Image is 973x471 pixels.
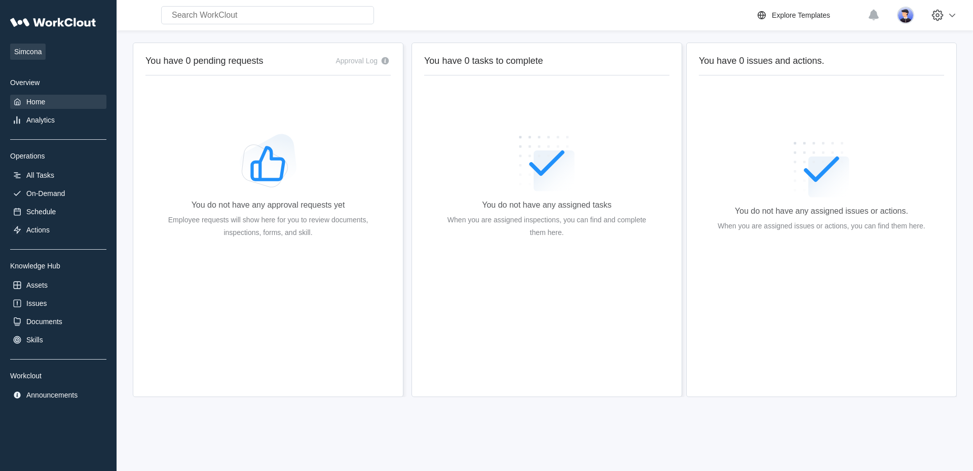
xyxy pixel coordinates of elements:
div: Home [26,98,45,106]
a: Actions [10,223,106,237]
div: Skills [26,336,43,344]
div: Announcements [26,391,78,399]
div: You do not have any assigned tasks [482,201,612,210]
div: Documents [26,318,62,326]
img: user-5.png [897,7,914,24]
h2: You have 0 tasks to complete [424,55,669,67]
div: All Tasks [26,171,54,179]
div: Issues [26,299,47,307]
div: When you are assigned issues or actions, you can find them here. [718,220,925,232]
div: Schedule [26,208,56,216]
a: Schedule [10,205,106,219]
div: Actions [26,226,50,234]
div: You do not have any approval requests yet [192,201,345,210]
a: Issues [10,296,106,310]
input: Search WorkClout [161,6,374,24]
a: Home [10,95,106,109]
div: Knowledge Hub [10,262,106,270]
div: Employee requests will show here for you to review documents, inspections, forms, and skill. [162,214,375,239]
span: Simcona [10,44,46,60]
h2: You have 0 issues and actions. [699,55,944,67]
div: Assets [26,281,48,289]
a: Analytics [10,113,106,127]
div: On-Demand [26,189,65,198]
a: On-Demand [10,186,106,201]
a: Assets [10,278,106,292]
a: All Tasks [10,168,106,182]
a: Skills [10,333,106,347]
h2: You have 0 pending requests [145,55,264,67]
div: When you are assigned inspections, you can find and complete them here. [440,214,653,239]
div: Approval Log [335,57,378,65]
div: Overview [10,78,106,87]
div: Analytics [26,116,55,124]
div: Operations [10,152,106,160]
a: Announcements [10,388,106,402]
div: Workclout [10,372,106,380]
div: Explore Templates [772,11,830,19]
div: You do not have any assigned issues or actions. [735,207,908,216]
a: Explore Templates [756,9,863,21]
a: Documents [10,315,106,329]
